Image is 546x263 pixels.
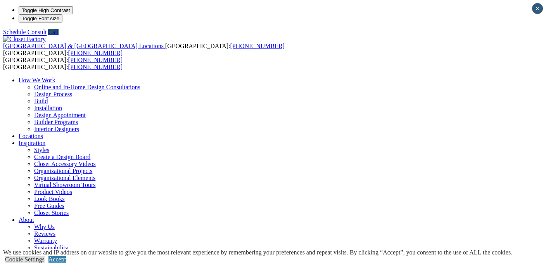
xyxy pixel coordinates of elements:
[19,140,45,146] a: Inspiration
[5,256,45,263] a: Cookie Settings
[3,43,164,49] span: [GEOGRAPHIC_DATA] & [GEOGRAPHIC_DATA] Locations
[3,29,47,35] a: Schedule Consult
[34,84,140,90] a: Online and In-Home Design Consultations
[68,50,123,56] a: [PHONE_NUMBER]
[532,3,543,14] button: Close
[19,14,62,22] button: Toggle Font size
[230,43,284,49] a: [PHONE_NUMBER]
[34,91,72,97] a: Design Process
[3,43,165,49] a: [GEOGRAPHIC_DATA] & [GEOGRAPHIC_DATA] Locations
[34,126,79,132] a: Interior Designers
[34,168,92,174] a: Organizational Projects
[34,98,48,104] a: Build
[34,147,49,153] a: Styles
[34,112,86,118] a: Design Appointment
[34,189,72,195] a: Product Videos
[34,230,55,237] a: Reviews
[19,133,43,139] a: Locations
[19,6,73,14] button: Toggle High Contrast
[34,161,96,167] a: Closet Accessory Videos
[34,223,55,230] a: Why Us
[48,256,66,263] a: Accept
[3,43,285,56] span: [GEOGRAPHIC_DATA]: [GEOGRAPHIC_DATA]:
[34,209,69,216] a: Closet Stories
[34,119,78,125] a: Builder Programs
[68,57,123,63] a: [PHONE_NUMBER]
[22,7,70,13] span: Toggle High Contrast
[22,16,59,21] span: Toggle Font size
[19,216,34,223] a: About
[34,237,57,244] a: Warranty
[34,244,68,251] a: Sustainability
[3,57,123,70] span: [GEOGRAPHIC_DATA]: [GEOGRAPHIC_DATA]:
[3,249,512,256] div: We use cookies and IP address on our website to give you the most relevant experience by remember...
[34,105,62,111] a: Installation
[34,196,65,202] a: Look Books
[19,77,55,83] a: How We Work
[3,36,46,43] img: Closet Factory
[68,64,123,70] a: [PHONE_NUMBER]
[34,175,95,181] a: Organizational Elements
[34,182,96,188] a: Virtual Showroom Tours
[34,154,90,160] a: Create a Design Board
[48,29,59,35] a: Call
[34,202,64,209] a: Free Guides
